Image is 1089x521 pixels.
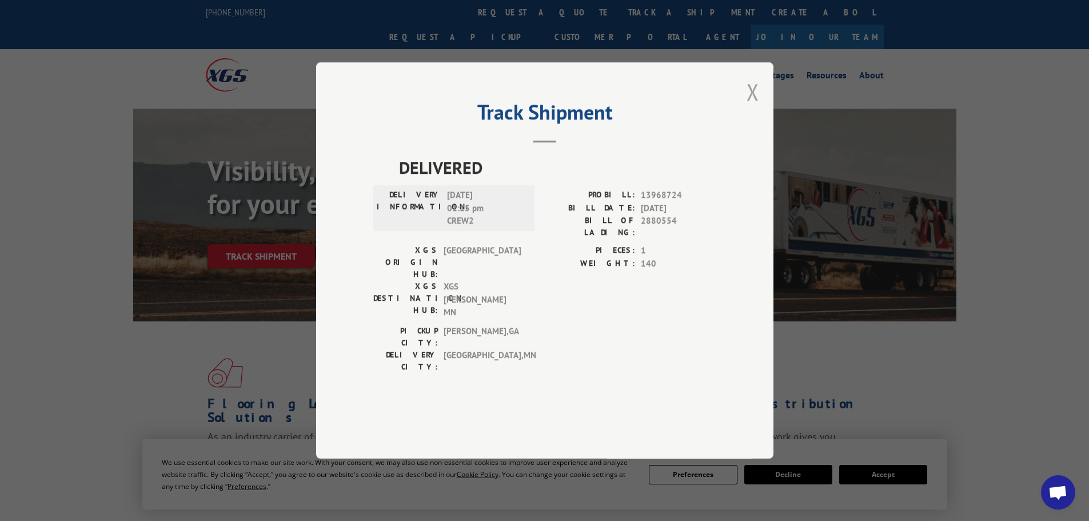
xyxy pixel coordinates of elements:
[444,349,521,373] span: [GEOGRAPHIC_DATA] , MN
[641,189,716,202] span: 13968724
[641,257,716,271] span: 140
[545,202,635,215] label: BILL DATE:
[1041,475,1075,510] div: Open chat
[373,104,716,126] h2: Track Shipment
[641,244,716,257] span: 1
[545,189,635,202] label: PROBILL:
[747,77,759,107] button: Close modal
[444,244,521,280] span: [GEOGRAPHIC_DATA]
[545,214,635,238] label: BILL OF LADING:
[641,202,716,215] span: [DATE]
[447,189,524,228] span: [DATE] 01:15 pm CREW2
[444,280,521,319] span: XGS [PERSON_NAME] MN
[373,280,438,319] label: XGS DESTINATION HUB:
[373,325,438,349] label: PICKUP CITY:
[373,349,438,373] label: DELIVERY CITY:
[545,244,635,257] label: PIECES:
[545,257,635,271] label: WEIGHT:
[373,244,438,280] label: XGS ORIGIN HUB:
[641,214,716,238] span: 2880554
[444,325,521,349] span: [PERSON_NAME] , GA
[399,154,716,180] span: DELIVERED
[377,189,441,228] label: DELIVERY INFORMATION:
